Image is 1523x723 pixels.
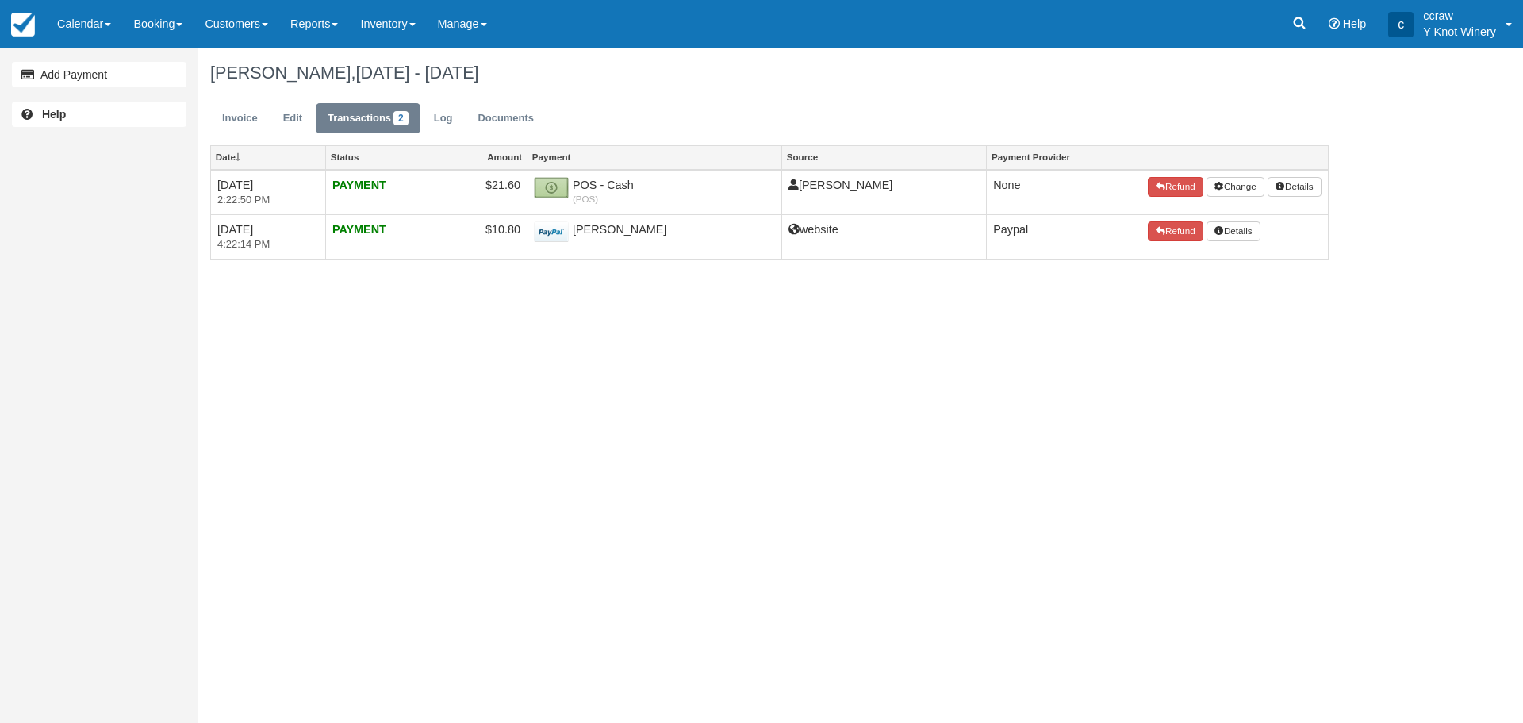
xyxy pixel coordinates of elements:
[1423,8,1496,24] p: ccraw
[443,214,527,259] td: $10.80
[217,193,319,208] em: 2:22:50 PM
[1268,177,1322,198] button: Details
[326,146,443,168] a: Status
[211,170,326,215] td: [DATE]
[466,103,546,134] a: Documents
[1207,221,1260,242] button: Details
[355,63,478,83] span: [DATE] - [DATE]
[1148,177,1203,198] button: Refund
[12,62,186,87] a: Add Payment
[534,221,569,243] img: paypa.png
[332,223,386,236] strong: PAYMENT
[11,13,35,37] img: checkfront-main-nav-mini-logo.png
[1329,18,1340,29] i: Help
[987,170,1141,215] td: None
[210,63,1329,83] h1: [PERSON_NAME],
[527,170,782,215] td: POS - Cash
[987,214,1141,259] td: Paypal
[211,214,326,259] td: [DATE]
[1343,17,1367,30] span: Help
[1423,24,1496,40] p: Y Knot Winery
[781,170,986,215] td: [PERSON_NAME]
[1148,221,1203,242] button: Refund
[332,179,386,191] strong: PAYMENT
[12,102,186,127] a: Help
[1207,177,1265,198] button: Change
[210,103,270,134] a: Invoice
[534,193,775,206] em: (POS)
[527,214,782,259] td: [PERSON_NAME]
[443,146,527,168] a: Amount
[1388,12,1414,37] div: c
[393,111,409,125] span: 2
[422,103,465,134] a: Log
[211,146,325,168] a: Date
[443,170,527,215] td: $21.60
[271,103,314,134] a: Edit
[316,103,420,134] a: Transactions2
[782,146,986,168] a: Source
[42,108,66,121] b: Help
[781,214,986,259] td: website
[534,177,569,198] img: money.png
[527,146,781,168] a: Payment
[217,237,319,252] em: 4:22:14 PM
[987,146,1141,168] a: Payment Provider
